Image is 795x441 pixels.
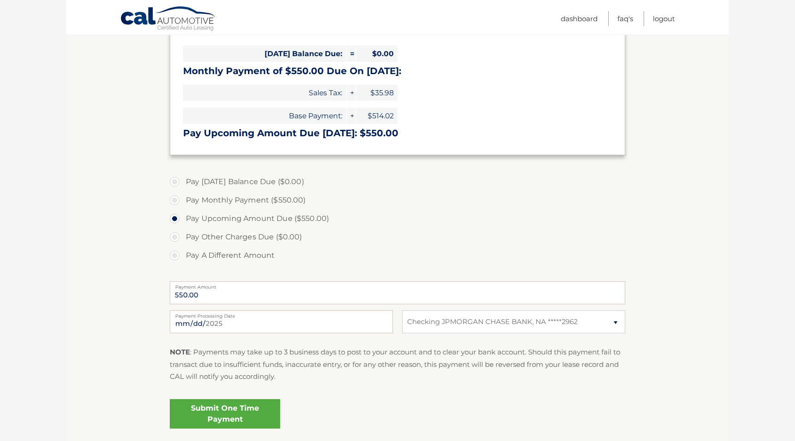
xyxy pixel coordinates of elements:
[183,46,346,62] span: [DATE] Balance Due:
[120,6,217,33] a: Cal Automotive
[170,346,625,383] p: : Payments may take up to 3 business days to post to your account and to clear your bank account....
[356,85,397,101] span: $35.98
[183,85,346,101] span: Sales Tax:
[170,310,393,333] input: Payment Date
[183,65,612,77] h3: Monthly Payment of $550.00 Due On [DATE]:
[170,209,625,228] label: Pay Upcoming Amount Due ($550.00)
[170,348,190,356] strong: NOTE
[356,46,397,62] span: $0.00
[346,108,356,124] span: +
[170,310,393,318] label: Payment Processing Date
[183,128,612,139] h3: Pay Upcoming Amount Due [DATE]: $550.00
[653,11,675,26] a: Logout
[170,191,625,209] label: Pay Monthly Payment ($550.00)
[170,246,625,265] label: Pay A Different Amount
[170,173,625,191] label: Pay [DATE] Balance Due ($0.00)
[346,85,356,101] span: +
[170,281,625,289] label: Payment Amount
[356,108,397,124] span: $514.02
[561,11,598,26] a: Dashboard
[170,399,280,429] a: Submit One Time Payment
[170,281,625,304] input: Payment Amount
[170,228,625,246] label: Pay Other Charges Due ($0.00)
[617,11,633,26] a: FAQ's
[346,46,356,62] span: =
[183,108,346,124] span: Base Payment:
